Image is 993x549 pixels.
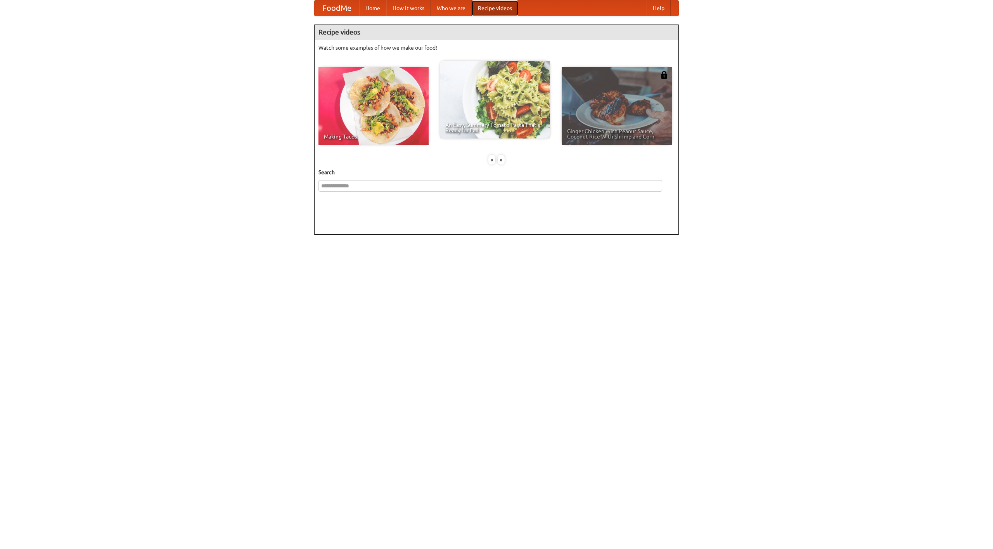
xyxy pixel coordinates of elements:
a: Who we are [431,0,472,16]
a: An Easy, Summery Tomato Pasta That's Ready for Fall [440,61,550,139]
span: An Easy, Summery Tomato Pasta That's Ready for Fall [445,122,545,133]
h5: Search [318,168,675,176]
a: FoodMe [315,0,359,16]
a: Help [647,0,671,16]
p: Watch some examples of how we make our food! [318,44,675,52]
a: Home [359,0,386,16]
img: 483408.png [660,71,668,79]
span: Making Tacos [324,134,423,139]
a: Recipe videos [472,0,518,16]
div: » [498,155,505,165]
h4: Recipe videos [315,24,678,40]
a: Making Tacos [318,67,429,145]
a: How it works [386,0,431,16]
div: « [488,155,495,165]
